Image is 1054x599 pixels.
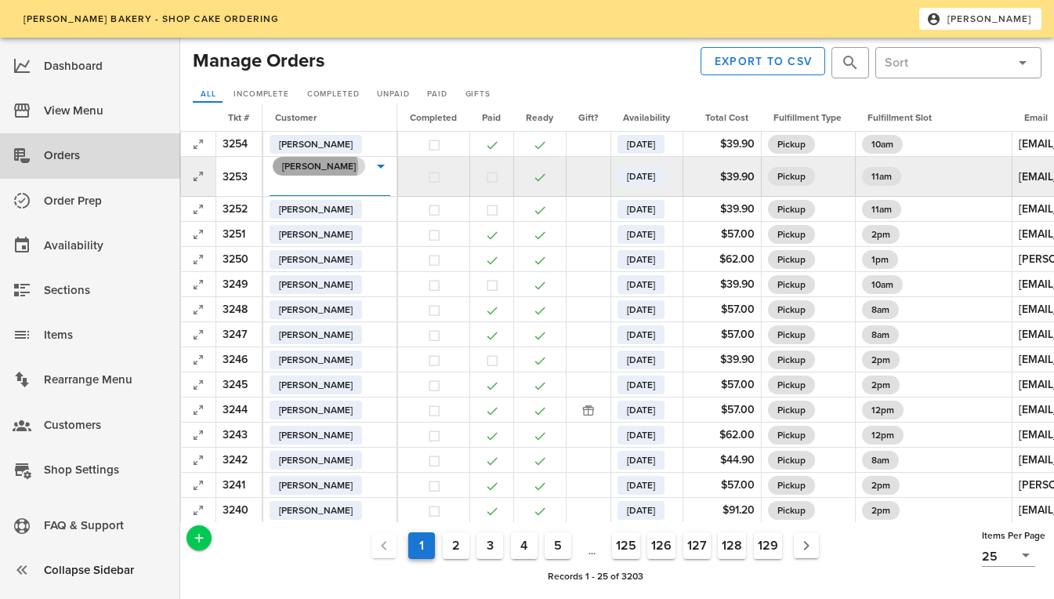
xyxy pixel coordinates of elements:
[187,198,209,220] button: Expand Record
[627,250,655,269] span: [DATE]
[216,498,263,523] td: 3240
[193,87,223,103] a: All
[683,157,761,197] td: $39.90
[263,103,397,132] th: Customer
[526,112,553,123] span: Ready
[279,275,353,294] span: [PERSON_NAME]
[44,53,168,79] div: Dashboard
[831,47,869,78] div: Hit Enter to search
[871,167,892,186] span: 11am
[627,350,655,369] span: [DATE]
[545,532,571,559] button: Goto Page 5
[187,165,209,187] button: Expand Record
[982,546,1035,566] div: 25
[871,401,894,419] span: 12pm
[397,103,469,132] th: Completed
[279,476,353,495] span: [PERSON_NAME]
[777,451,806,470] span: Pickup
[871,200,892,219] span: 11am
[777,426,806,445] span: Pickup
[871,476,890,495] span: 2pm
[683,347,761,372] td: $39.90
[279,376,353,394] span: [PERSON_NAME]
[216,423,263,448] td: 3243
[193,47,324,75] h2: Manage Orders
[871,300,889,319] span: 8am
[871,325,889,344] span: 8am
[701,47,826,75] button: Export to CSV
[627,225,655,244] span: [DATE]
[216,473,263,498] td: 3241
[273,157,365,176] a: [PERSON_NAME]
[200,89,216,99] span: All
[566,103,610,132] th: Gift?
[841,53,860,72] button: prepend icon
[187,525,212,550] button: Add a New Record
[647,532,676,559] button: Goto Page 126
[187,474,209,496] button: Expand Record
[44,233,168,259] div: Availability
[627,167,655,186] span: [DATE]
[612,532,640,559] button: Goto Page 125
[777,225,806,244] span: Pickup
[683,473,761,498] td: $57.00
[610,103,683,132] th: Availability
[187,399,209,421] button: Expand Record
[187,424,209,446] button: Expand Record
[683,197,761,222] td: $39.90
[216,398,263,423] td: 3244
[683,272,761,297] td: $39.90
[279,401,353,419] span: [PERSON_NAME]
[44,188,168,214] div: Order Prep
[279,426,353,445] span: [PERSON_NAME]
[216,372,263,398] td: 3245
[683,247,761,272] td: $62.00
[777,401,806,419] span: Pickup
[871,501,890,520] span: 2pm
[777,350,806,369] span: Pickup
[777,275,806,294] span: Pickup
[187,374,209,396] button: Expand Record
[777,135,806,154] span: Pickup
[885,50,1007,75] input: Sort
[228,112,249,123] span: Tkt #
[187,349,209,371] button: Expand Record
[187,299,209,321] button: Expand Record
[1024,112,1048,123] span: Email
[279,225,353,244] span: [PERSON_NAME]
[777,501,806,520] span: Pickup
[513,103,566,132] th: Ready
[279,501,353,520] span: [PERSON_NAME]
[683,132,761,157] td: $39.90
[919,8,1041,30] button: [PERSON_NAME]
[855,103,1012,132] th: Fulfillment Slot
[187,249,209,270] button: Expand Record
[216,322,263,347] td: 3247
[627,300,655,319] span: [DATE]
[279,135,353,154] span: [PERSON_NAME]
[623,112,670,123] span: Availability
[216,222,263,247] td: 3251
[683,423,761,448] td: $62.00
[44,457,168,483] div: Shop Settings
[871,451,889,470] span: 8am
[627,476,655,495] span: [DATE]
[627,426,655,445] span: [DATE]
[44,367,168,393] div: Rearrange Menu
[683,297,761,322] td: $57.00
[279,451,353,470] span: [PERSON_NAME]
[683,448,761,473] td: $44.90
[773,112,842,123] span: Fulfillment Type
[279,250,353,269] span: [PERSON_NAME]
[426,89,447,99] span: Paid
[376,89,409,99] span: Unpaid
[627,135,655,154] span: [DATE]
[871,135,893,154] span: 10am
[226,87,296,103] a: Incomplete
[777,325,806,344] span: Pickup
[187,223,209,245] button: Expand Record
[683,398,761,423] td: $57.00
[929,12,1032,26] span: [PERSON_NAME]
[443,532,469,559] button: Goto Page 2
[871,426,894,445] span: 12pm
